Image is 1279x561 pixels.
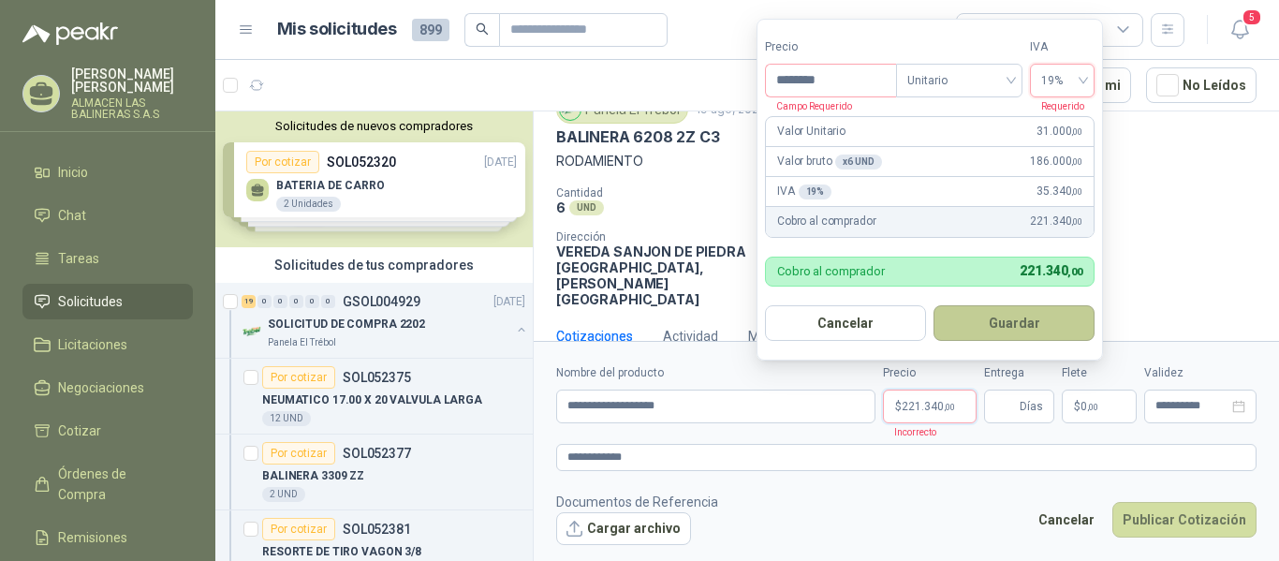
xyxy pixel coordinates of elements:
div: 19 % [799,185,832,199]
span: ,00 [1071,186,1082,197]
span: 221.340 [902,401,955,412]
div: x 6 UND [835,155,881,170]
label: Validez [1144,364,1257,382]
p: NEUMATICO 17.00 X 20 VALVULA LARGA [262,391,482,409]
label: Flete [1062,364,1137,382]
div: Solicitudes de nuevos compradoresPor cotizarSOL052320[DATE] BATERIA DE CARRO2 UnidadesPor cotizar... [215,111,533,247]
span: Remisiones [58,527,127,548]
div: 19 [242,295,256,308]
p: BALINERA 6208 2Z C3 [556,127,720,147]
p: Cobro al comprador [777,213,875,230]
label: Nombre del producto [556,364,875,382]
a: Solicitudes [22,284,193,319]
span: ,00 [1087,402,1098,412]
button: 5 [1223,13,1257,47]
div: Actividad [663,326,718,347]
div: Por cotizar [262,442,335,465]
label: Entrega [984,364,1054,382]
img: Logo peakr [22,22,118,45]
p: ALMACEN LAS BALINERAS S.A.S [71,97,193,120]
a: Tareas [22,241,193,276]
p: SOL052381 [343,523,411,536]
a: Órdenes de Compra [22,456,193,512]
span: Cotizar [58,421,101,441]
span: Chat [58,205,86,226]
p: Cobro al comprador [777,265,885,277]
a: Cotizar [22,413,193,449]
span: Días [1020,391,1043,422]
label: Precio [765,38,896,56]
label: Precio [883,364,977,382]
p: GSOL004929 [343,295,420,308]
a: Remisiones [22,520,193,555]
a: 19 0 0 0 0 0 GSOL004929[DATE] Company LogoSOLICITUD DE COMPRA 2202Panela El Trébol [242,290,529,350]
span: 186.000 [1030,153,1082,170]
p: Incorrecto [883,423,936,440]
button: Solicitudes de nuevos compradores [223,119,525,133]
div: UND [569,200,604,215]
span: 31.000 [1036,123,1082,140]
h1: Mis solicitudes [277,16,397,43]
div: 0 [289,295,303,308]
p: 6 [556,199,566,215]
p: [PERSON_NAME] [PERSON_NAME] [71,67,193,94]
div: Por cotizar [262,518,335,540]
img: Company Logo [242,320,264,343]
button: Cancelar [1028,502,1105,538]
p: $ 0,00 [1062,390,1137,423]
p: SOLICITUD DE COMPRA 2202 [268,316,425,333]
p: SOL052377 [343,447,411,460]
span: ,00 [944,402,955,412]
p: SOL052375 [343,371,411,384]
span: 5 [1242,8,1262,26]
span: Inicio [58,162,88,183]
span: 19% [1041,66,1083,95]
span: 0 [1081,401,1098,412]
p: IVA [777,183,831,200]
p: Documentos de Referencia [556,492,718,512]
span: ,00 [1067,266,1082,278]
span: Solicitudes [58,291,123,312]
a: Licitaciones [22,327,193,362]
p: Cantidad [556,186,801,199]
span: Órdenes de Compra [58,464,175,505]
div: 2 UND [262,487,305,502]
div: 0 [273,295,287,308]
div: 12 UND [262,411,311,426]
span: ,00 [1071,126,1082,137]
span: search [476,22,489,36]
span: Unitario [907,66,1011,95]
div: Solicitudes de tus compradores [215,247,533,283]
span: Negociaciones [58,377,144,398]
button: Publicar Cotización [1112,502,1257,538]
span: ,00 [1071,216,1082,227]
p: VEREDA SANJON DE PIEDRA [GEOGRAPHIC_DATA] , [PERSON_NAME][GEOGRAPHIC_DATA] [556,244,762,307]
span: ,00 [1071,156,1082,167]
p: BALINERA 3309 ZZ [262,467,364,485]
button: No Leídos [1146,67,1257,103]
span: 221.340 [1020,263,1082,278]
a: Por cotizarSOL052377BALINERA 3309 ZZ2 UND [215,435,533,510]
div: Por cotizar [262,366,335,389]
a: Negociaciones [22,370,193,406]
label: IVA [1030,38,1095,56]
span: Tareas [58,248,99,269]
p: Requerido [1030,97,1084,114]
div: 0 [321,295,335,308]
span: Licitaciones [58,334,127,355]
p: RESORTE DE TIRO VAGON 3/8 [262,543,421,561]
p: Panela El Trébol [268,335,336,350]
p: RODAMIENTO [556,151,1257,171]
button: Cancelar [765,305,926,341]
span: 221.340 [1030,213,1082,230]
span: 899 [412,19,449,41]
a: Por cotizarSOL052375NEUMATICO 17.00 X 20 VALVULA LARGA12 UND [215,359,533,435]
div: Cotizaciones [556,326,633,347]
span: 35.340 [1036,183,1082,200]
p: Campo Requerido [765,97,852,114]
div: 0 [257,295,272,308]
p: Valor Unitario [777,123,845,140]
span: $ [1074,401,1081,412]
a: Chat [22,198,193,233]
button: Cargar archivo [556,512,691,546]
